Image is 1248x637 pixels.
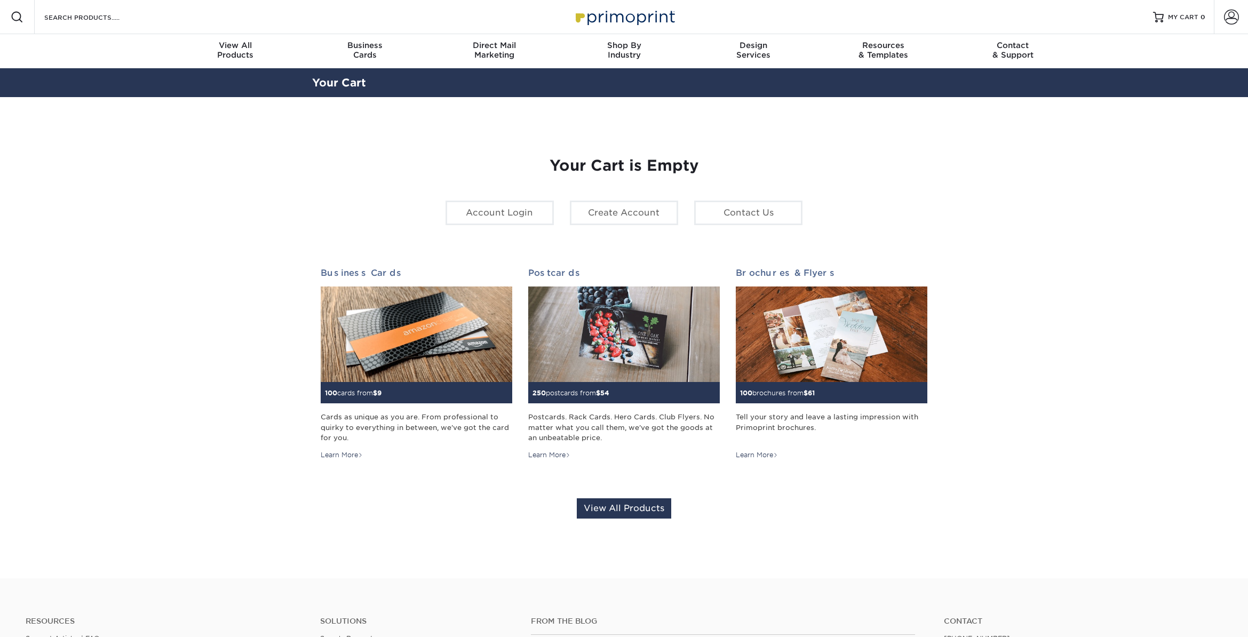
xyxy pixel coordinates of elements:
a: DesignServices [689,34,818,68]
span: 61 [808,389,815,397]
a: View AllProducts [171,34,300,68]
img: Postcards [528,286,720,383]
div: Learn More [736,450,778,460]
a: Create Account [570,201,678,225]
img: Business Cards [321,286,512,383]
a: Account Login [446,201,554,225]
h2: Postcards [528,268,720,278]
div: Services [689,41,818,60]
span: 9 [377,389,381,397]
span: Resources [818,41,948,50]
span: Design [689,41,818,50]
span: MY CART [1168,13,1198,22]
img: Brochures & Flyers [736,286,927,383]
div: Cards [300,41,430,60]
a: Direct MailMarketing [430,34,559,68]
span: Shop By [559,41,689,50]
a: Contact Us [694,201,802,225]
div: Tell your story and leave a lasting impression with Primoprint brochures. [736,412,927,443]
div: Products [171,41,300,60]
a: Contact& Support [948,34,1078,68]
img: Primoprint [571,5,678,28]
small: postcards from [532,389,609,397]
a: Brochures & Flyers 100brochures from$61 Tell your story and leave a lasting impression with Primo... [736,268,927,460]
a: Shop ByIndustry [559,34,689,68]
div: Postcards. Rack Cards. Hero Cards. Club Flyers. No matter what you call them, we've got the goods... [528,412,720,443]
h4: From the Blog [531,617,915,626]
div: Industry [559,41,689,60]
h2: Business Cards [321,268,512,278]
h4: Solutions [320,617,515,626]
span: Contact [948,41,1078,50]
span: $ [596,389,600,397]
div: & Templates [818,41,948,60]
a: Your Cart [312,76,366,89]
span: 100 [325,389,337,397]
span: $ [804,389,808,397]
h2: Brochures & Flyers [736,268,927,278]
small: cards from [325,389,381,397]
div: Cards as unique as you are. From professional to quirky to everything in between, we've got the c... [321,412,512,443]
div: & Support [948,41,1078,60]
span: 250 [532,389,546,397]
h1: Your Cart is Empty [321,157,928,175]
a: View All Products [577,498,671,519]
a: BusinessCards [300,34,430,68]
a: Contact [944,617,1222,626]
span: 100 [740,389,752,397]
span: View All [171,41,300,50]
span: 54 [600,389,609,397]
div: Learn More [321,450,363,460]
div: Learn More [528,450,570,460]
span: Direct Mail [430,41,559,50]
span: 0 [1201,13,1205,21]
span: $ [373,389,377,397]
a: Postcards 250postcards from$54 Postcards. Rack Cards. Hero Cards. Club Flyers. No matter what you... [528,268,720,460]
h4: Resources [26,617,304,626]
small: brochures from [740,389,815,397]
input: SEARCH PRODUCTS..... [43,11,147,23]
a: Resources& Templates [818,34,948,68]
div: Marketing [430,41,559,60]
span: Business [300,41,430,50]
a: Business Cards 100cards from$9 Cards as unique as you are. From professional to quirky to everyth... [321,268,512,460]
